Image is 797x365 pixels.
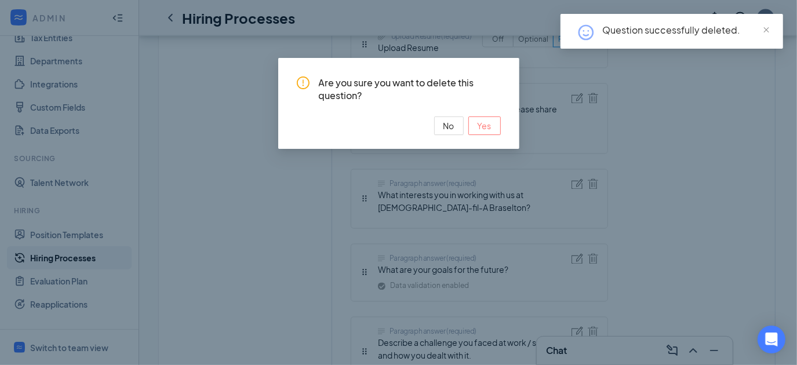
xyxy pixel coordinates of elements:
[297,76,310,89] span: exclamation-circle
[602,23,769,37] div: Question successfully deleted.
[762,26,770,34] span: close
[434,116,464,135] button: No
[319,76,501,103] span: Are you sure you want to delete this question?
[468,116,501,135] button: Yes
[577,23,595,42] svg: HappyFace
[443,119,454,132] span: No
[758,326,785,353] div: Open Intercom Messenger
[478,119,492,132] span: Yes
